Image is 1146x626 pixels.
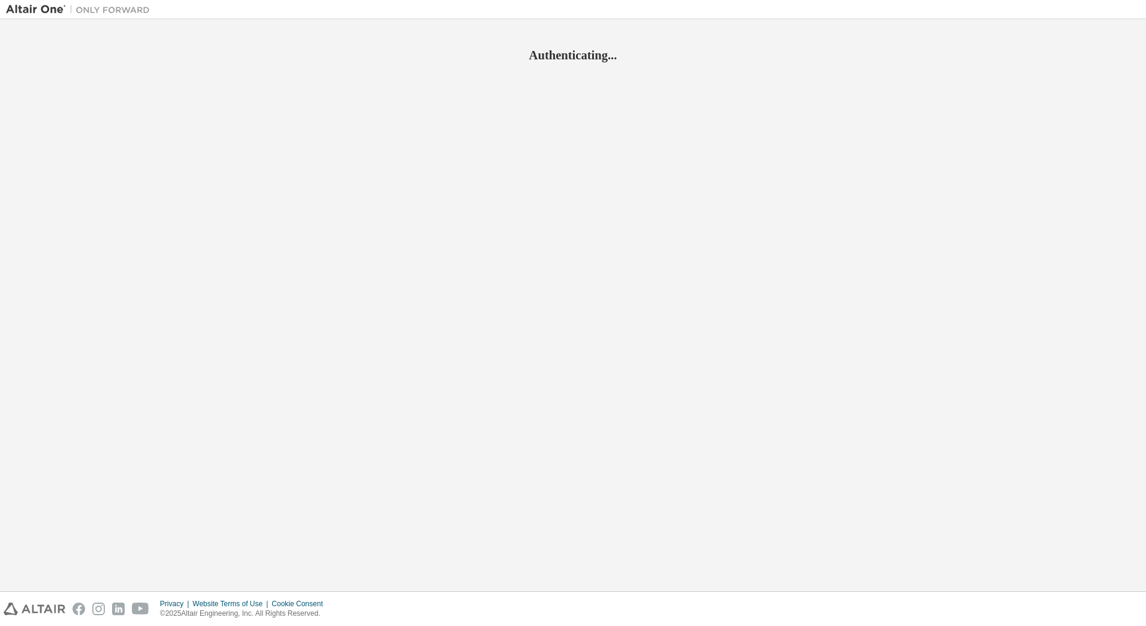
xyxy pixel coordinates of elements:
img: instagram.svg [92,603,105,615]
img: Altair One [6,4,156,16]
img: facebook.svg [73,603,85,615]
img: linkedin.svg [112,603,125,615]
div: Website Terms of Use [192,599,272,609]
div: Cookie Consent [272,599,330,609]
h2: Authenticating... [6,47,1140,63]
div: Privacy [160,599,192,609]
p: © 2025 Altair Engineering, Inc. All Rights Reserved. [160,609,330,619]
img: altair_logo.svg [4,603,65,615]
img: youtube.svg [132,603,149,615]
